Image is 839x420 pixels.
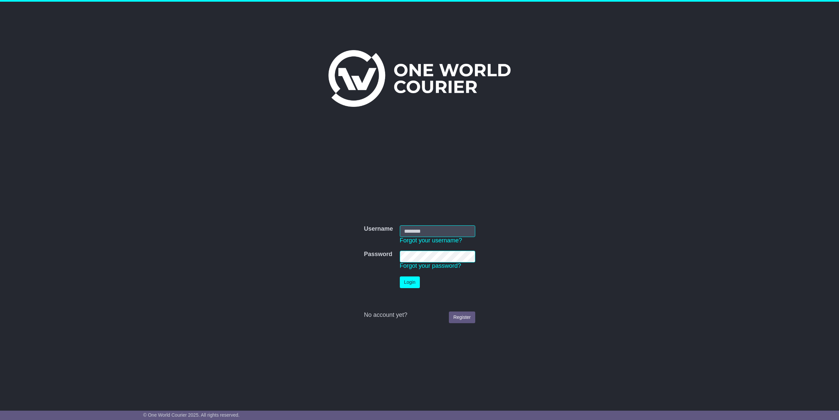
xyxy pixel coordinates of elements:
[449,311,475,323] a: Register
[400,276,420,288] button: Login
[328,50,511,107] img: One World
[143,412,240,418] span: © One World Courier 2025. All rights reserved.
[400,237,462,244] a: Forgot your username?
[364,311,475,319] div: No account yet?
[364,225,393,233] label: Username
[400,262,461,269] a: Forgot your password?
[364,251,392,258] label: Password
